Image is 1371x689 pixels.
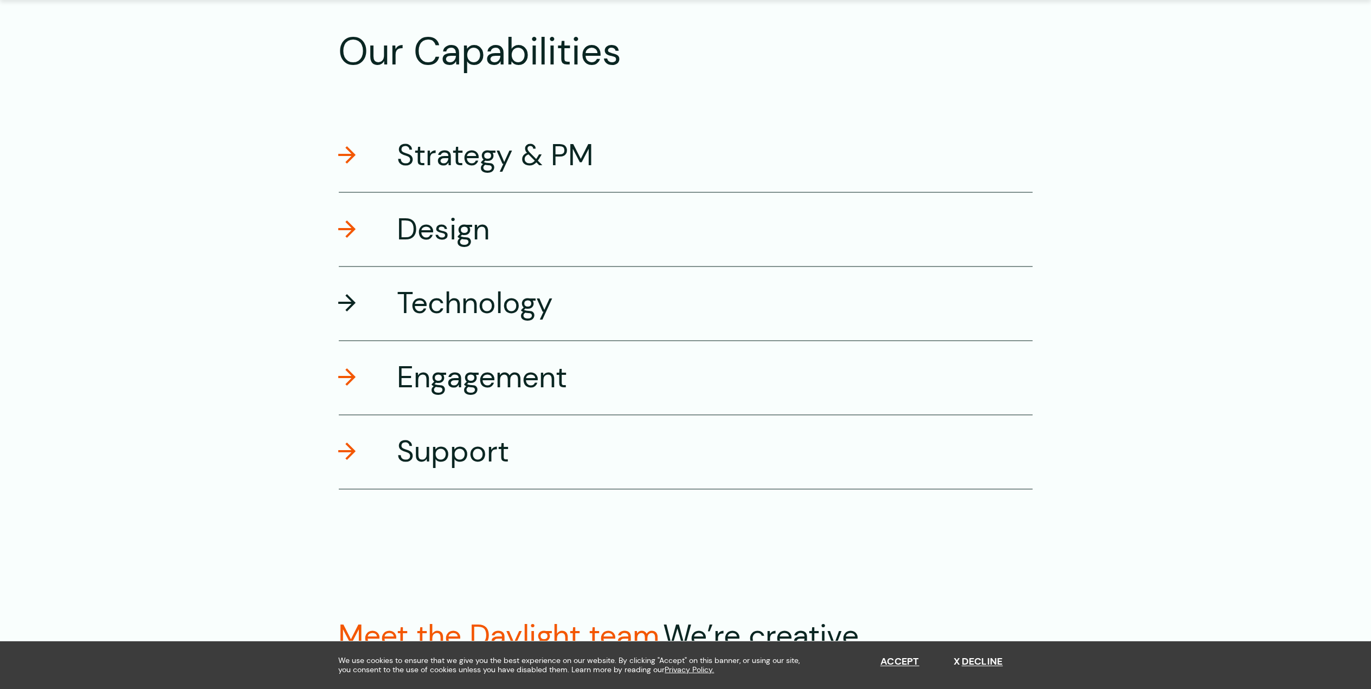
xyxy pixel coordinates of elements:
h2: Our Capabilities [339,29,1033,75]
h3: Engagement [397,359,568,397]
h3: Support [397,433,510,471]
h3: Technology [397,284,553,323]
span: Meet the Daylight team. [339,616,664,655]
button: Decline [954,656,1003,668]
h3: Strategy & PM [397,136,594,174]
span: We use cookies to ensure that we give you the best experience on our website. By clicking "Accept... [339,656,810,674]
button: Accept [880,656,919,668]
a: Privacy Policy. [665,665,715,674]
h3: Design [397,210,490,249]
